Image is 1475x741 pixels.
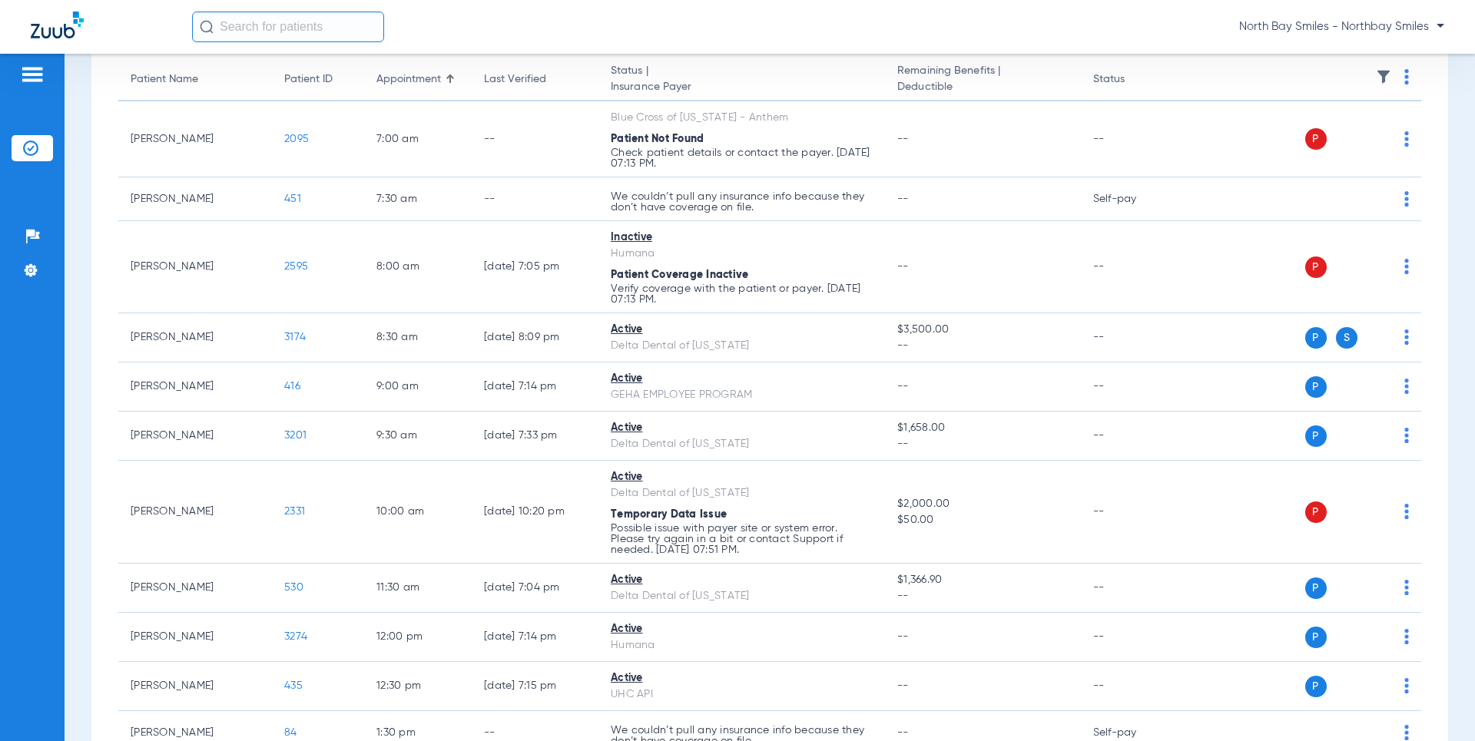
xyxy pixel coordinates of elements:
[472,613,598,662] td: [DATE] 7:14 PM
[1081,662,1185,711] td: --
[611,572,873,588] div: Active
[364,412,472,461] td: 9:30 AM
[611,588,873,604] div: Delta Dental of [US_STATE]
[897,381,909,392] span: --
[472,412,598,461] td: [DATE] 7:33 PM
[284,71,333,88] div: Patient ID
[472,177,598,221] td: --
[1081,564,1185,613] td: --
[284,506,305,517] span: 2331
[364,461,472,564] td: 10:00 AM
[1081,313,1185,362] td: --
[598,58,885,101] th: Status |
[1404,191,1409,207] img: group-dot-blue.svg
[611,110,873,126] div: Blue Cross of [US_STATE] - Anthem
[1404,428,1409,443] img: group-dot-blue.svg
[472,221,598,313] td: [DATE] 7:05 PM
[364,177,472,221] td: 7:30 AM
[611,147,873,169] p: Check patient details or contact the payer. [DATE] 07:13 PM.
[897,134,909,144] span: --
[897,322,1068,338] span: $3,500.00
[611,485,873,501] div: Delta Dental of [US_STATE]
[364,101,472,177] td: 7:00 AM
[118,177,272,221] td: [PERSON_NAME]
[284,381,300,392] span: 416
[1081,412,1185,461] td: --
[118,461,272,564] td: [PERSON_NAME]
[611,191,873,213] p: We couldn’t pull any insurance info because they don’t have coverage on file.
[611,387,873,403] div: GEHA EMPLOYEE PROGRAM
[364,564,472,613] td: 11:30 AM
[118,313,272,362] td: [PERSON_NAME]
[611,621,873,637] div: Active
[484,71,586,88] div: Last Verified
[897,572,1068,588] span: $1,366.90
[1305,577,1327,599] span: P
[611,283,873,305] p: Verify coverage with the patient or payer. [DATE] 07:13 PM.
[1305,501,1327,523] span: P
[472,461,598,564] td: [DATE] 10:20 PM
[284,261,308,272] span: 2595
[200,20,214,34] img: Search Icon
[376,71,459,88] div: Appointment
[364,662,472,711] td: 12:30 PM
[1305,425,1327,447] span: P
[364,362,472,412] td: 9:00 AM
[611,469,873,485] div: Active
[1239,19,1444,35] span: North Bay Smiles - Northbay Smiles
[1404,131,1409,147] img: group-dot-blue.svg
[284,680,303,691] span: 435
[1404,580,1409,595] img: group-dot-blue.svg
[1081,101,1185,177] td: --
[897,261,909,272] span: --
[472,313,598,362] td: [DATE] 8:09 PM
[1404,259,1409,274] img: group-dot-blue.svg
[472,662,598,711] td: [DATE] 7:15 PM
[897,194,909,204] span: --
[118,221,272,313] td: [PERSON_NAME]
[1404,629,1409,644] img: group-dot-blue.svg
[284,332,306,342] span: 3174
[897,631,909,642] span: --
[472,564,598,613] td: [DATE] 7:04 PM
[376,71,441,88] div: Appointment
[611,686,873,703] div: UHC API
[1305,128,1327,150] span: P
[897,79,1068,95] span: Deductible
[1081,177,1185,221] td: Self-pay
[611,670,873,686] div: Active
[284,71,352,88] div: Patient ID
[897,727,909,738] span: --
[118,662,272,711] td: [PERSON_NAME]
[1398,667,1475,741] iframe: Chat Widget
[118,101,272,177] td: [PERSON_NAME]
[1404,329,1409,345] img: group-dot-blue.svg
[1404,379,1409,394] img: group-dot-blue.svg
[484,71,546,88] div: Last Verified
[192,12,384,42] input: Search for patients
[611,436,873,452] div: Delta Dental of [US_STATE]
[284,430,307,441] span: 3201
[897,338,1068,354] span: --
[1081,461,1185,564] td: --
[284,631,307,642] span: 3274
[897,496,1068,512] span: $2,000.00
[1404,504,1409,519] img: group-dot-blue.svg
[284,582,303,593] span: 530
[118,613,272,662] td: [PERSON_NAME]
[611,637,873,653] div: Humana
[611,270,748,280] span: Patient Coverage Inactive
[364,313,472,362] td: 8:30 AM
[284,134,309,144] span: 2095
[611,338,873,354] div: Delta Dental of [US_STATE]
[611,134,704,144] span: Patient Not Found
[118,564,272,613] td: [PERSON_NAME]
[118,362,272,412] td: [PERSON_NAME]
[611,371,873,387] div: Active
[1376,69,1391,84] img: filter.svg
[611,523,873,555] p: Possible issue with payer site or system error. Please try again in a bit or contact Support if n...
[284,194,301,204] span: 451
[897,588,1068,604] span: --
[1081,362,1185,412] td: --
